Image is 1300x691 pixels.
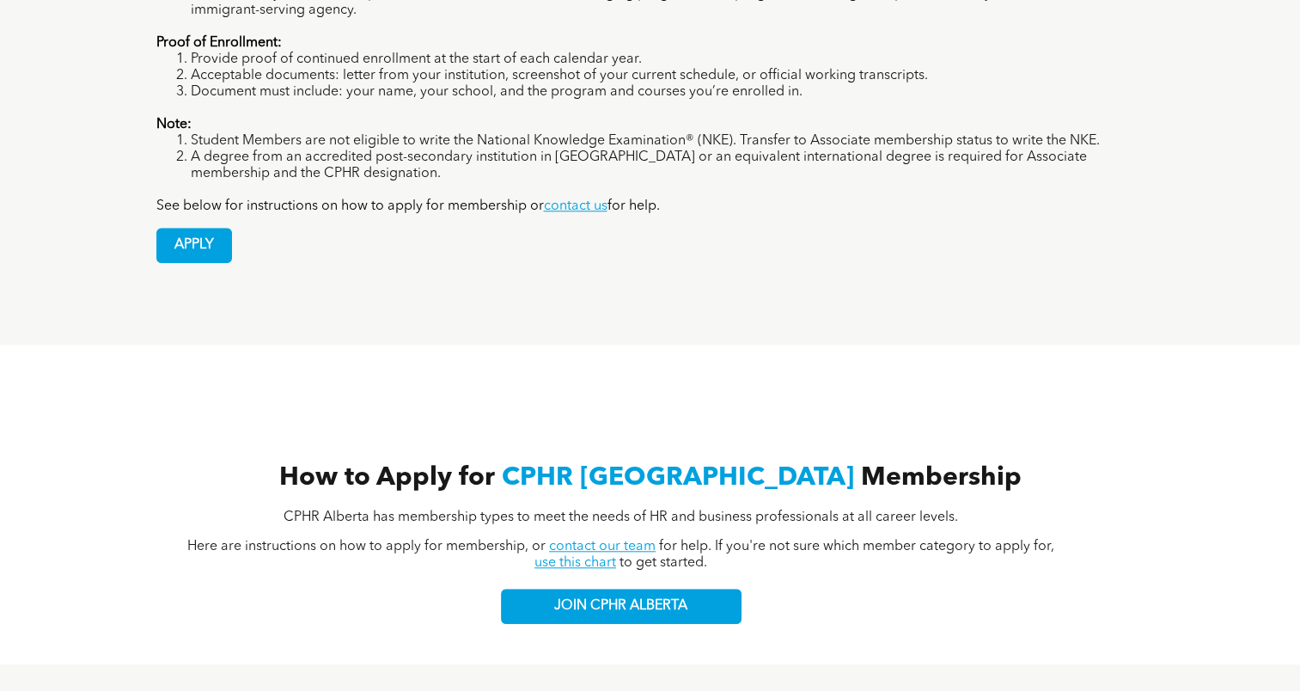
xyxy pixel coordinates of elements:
[619,556,707,570] span: to get started.
[191,68,1144,84] li: Acceptable documents: letter from your institution, screenshot of your current schedule, or offic...
[156,118,192,131] strong: Note:
[157,229,231,262] span: APPLY
[191,150,1144,182] li: A degree from an accredited post-secondary institution in [GEOGRAPHIC_DATA] or an equivalent inte...
[544,199,607,213] a: contact us
[284,511,958,524] span: CPHR Alberta has membership types to meet the needs of HR and business professionals at all caree...
[534,556,616,570] a: use this chart
[279,465,495,491] span: How to Apply for
[191,133,1144,150] li: Student Members are not eligible to write the National Knowledge Examination® (NKE). Transfer to ...
[191,52,1144,68] li: Provide proof of continued enrollment at the start of each calendar year.
[191,84,1144,101] li: Document must include: your name, your school, and the program and courses you’re enrolled in.
[549,540,656,553] a: contact our team
[501,589,742,624] a: JOIN CPHR ALBERTA
[554,598,687,615] span: JOIN CPHR ALBERTA
[861,465,1022,491] span: Membership
[187,540,546,553] span: Here are instructions on how to apply for membership, or
[502,465,854,491] span: CPHR [GEOGRAPHIC_DATA]
[156,36,282,50] strong: Proof of Enrollment:
[156,199,1144,215] p: See below for instructions on how to apply for membership or for help.
[659,540,1054,553] span: for help. If you're not sure which member category to apply for,
[156,228,232,263] a: APPLY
